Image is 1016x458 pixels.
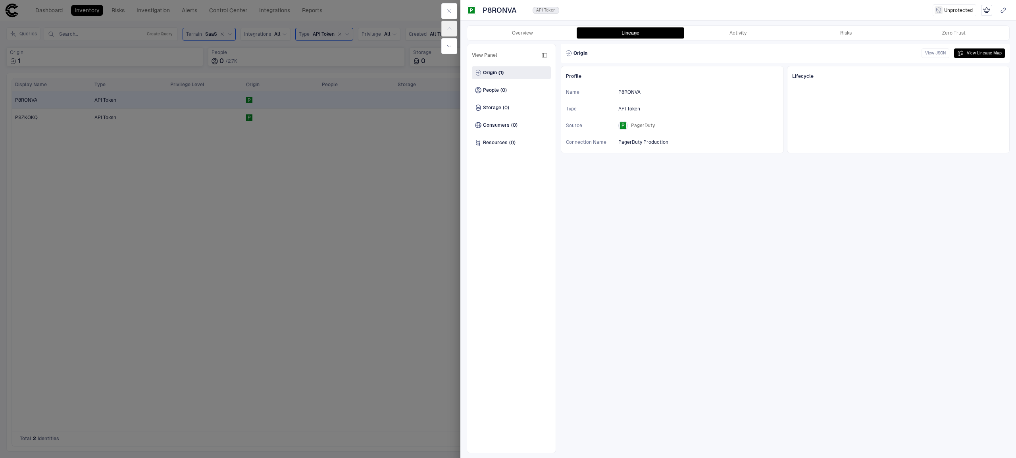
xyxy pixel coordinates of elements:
[503,104,509,111] span: (0)
[617,136,679,149] button: PagerDuty Production
[483,122,510,128] span: Consumers
[684,27,792,39] button: Activity
[498,70,504,76] span: (1)
[944,7,973,14] span: Unprotected
[566,89,614,95] span: Name
[483,87,499,93] span: People
[573,50,587,56] span: Origin
[566,139,614,145] span: Connection Name
[617,86,652,99] button: P8RONVA
[792,71,1005,81] div: Lifecycle
[631,122,655,129] span: PagerDuty
[472,52,497,58] span: View Panel
[577,27,685,39] button: Lineage
[483,6,517,15] span: P8RONVA
[566,106,614,112] span: Type
[483,104,501,111] span: Storage
[840,30,852,36] div: Risks
[468,7,475,14] div: PagerDuty
[618,139,668,145] span: PagerDuty Production
[483,70,497,76] span: Origin
[483,139,508,146] span: Resources
[618,89,641,95] span: P8RONVA
[617,102,651,115] button: API Token
[566,122,614,129] span: Source
[481,4,528,17] button: P8RONVA
[942,30,966,36] div: Zero Trust
[500,87,507,93] span: (0)
[618,106,640,112] span: API Token
[954,48,1005,58] button: View Lineage Map
[469,27,577,39] button: Overview
[620,122,626,129] div: PagerDuty
[509,139,516,146] span: (0)
[511,122,518,128] span: (0)
[981,5,992,16] div: Mark as Crown Jewel
[536,8,556,13] span: API Token
[922,48,949,58] button: View JSON
[617,119,666,132] button: PagerDuty
[566,71,779,81] div: Profile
